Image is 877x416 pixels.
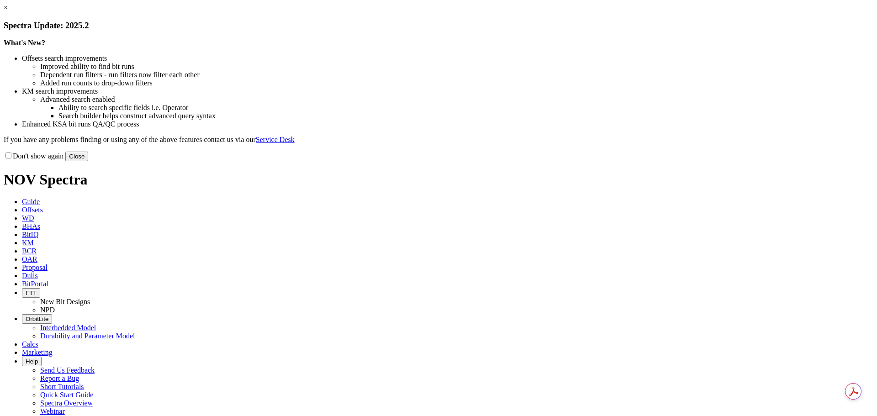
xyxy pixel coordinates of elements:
li: Advanced search enabled [40,95,873,104]
span: Offsets [22,206,43,214]
a: NPD [40,306,55,314]
span: KM [22,239,34,247]
a: Send Us Feedback [40,366,95,374]
span: Proposal [22,263,48,271]
h3: Spectra Update: 2025.2 [4,21,873,31]
a: × [4,4,8,11]
span: OAR [22,255,37,263]
li: Enhanced KSA bit runs QA/QC process [22,120,873,128]
span: Marketing [22,348,53,356]
span: Calcs [22,340,38,348]
input: Don't show again [5,153,11,158]
a: Quick Start Guide [40,391,93,399]
li: Added run counts to drop-down filters [40,79,873,87]
button: Close [65,152,88,161]
a: Durability and Parameter Model [40,332,135,340]
span: BitIQ [22,231,38,238]
span: BCR [22,247,37,255]
a: Report a Bug [40,374,79,382]
p: If you have any problems finding or using any of the above features contact us via our [4,136,873,144]
li: Search builder helps construct advanced query syntax [58,112,873,120]
span: WD [22,214,34,222]
a: Webinar [40,407,65,415]
span: Guide [22,198,40,205]
a: New Bit Designs [40,298,90,305]
label: Don't show again [4,152,63,160]
a: Interbedded Model [40,324,96,332]
li: Ability to search specific fields i.e. Operator [58,104,873,112]
a: Spectra Overview [40,399,93,407]
span: OrbitLite [26,316,48,322]
li: Offsets search improvements [22,54,873,63]
a: Short Tutorials [40,383,84,390]
span: FTT [26,290,37,296]
li: Improved ability to find bit runs [40,63,873,71]
span: Dulls [22,272,38,279]
a: Service Desk [256,136,295,143]
span: BHAs [22,222,40,230]
strong: What's New? [4,39,45,47]
span: BitPortal [22,280,48,288]
li: KM search improvements [22,87,873,95]
li: Dependent run filters - run filters now filter each other [40,71,873,79]
span: Help [26,358,38,365]
h1: NOV Spectra [4,171,873,188]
